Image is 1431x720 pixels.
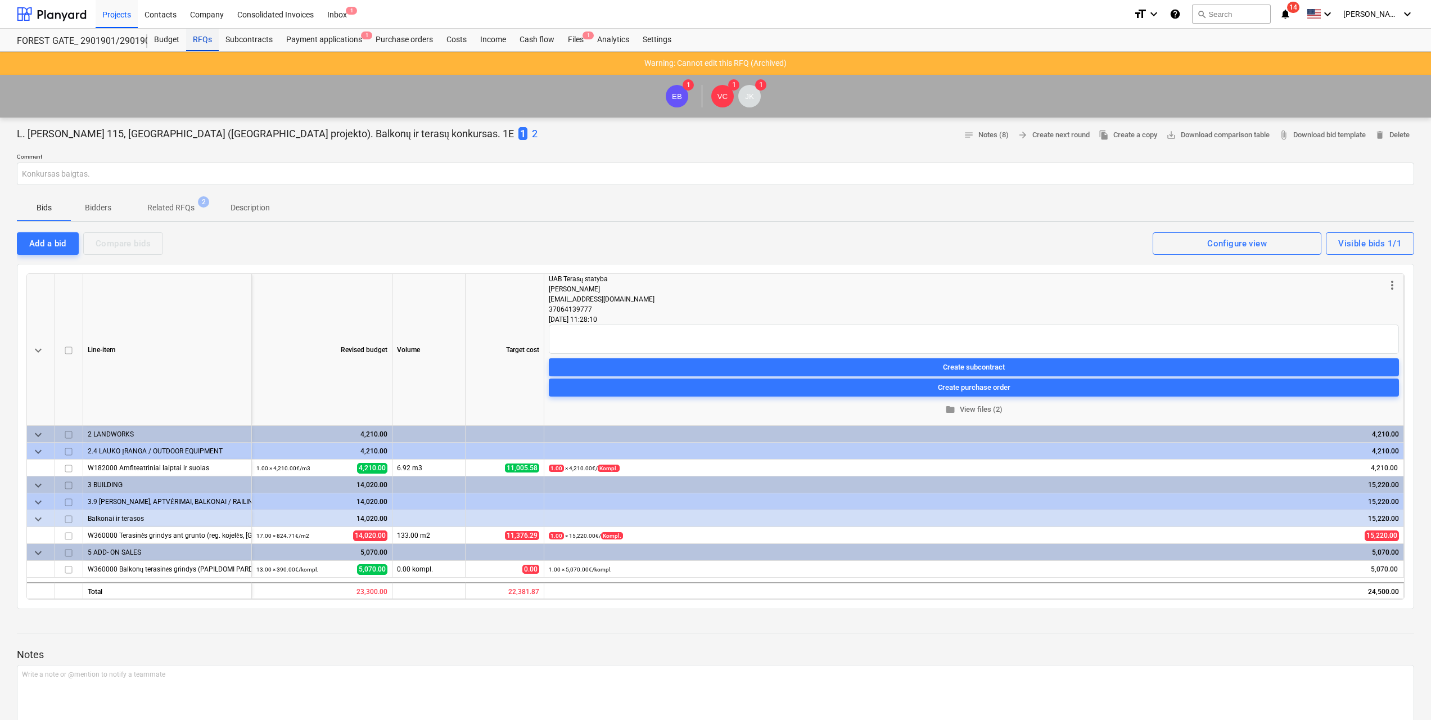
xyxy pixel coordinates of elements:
div: Create subcontract [943,361,1005,374]
div: 23,300.00 [252,582,392,599]
button: Create a copy [1094,127,1162,144]
i: keyboard_arrow_down [1401,7,1414,21]
span: 14 [1287,2,1299,13]
div: UAB Terasų statyba [549,274,1385,284]
div: Costs [440,29,473,51]
span: file_copy [1099,130,1109,140]
div: 6.92 m3 [392,460,466,476]
i: keyboard_arrow_down [1321,7,1334,21]
span: Download bid template [1279,129,1366,142]
div: [DATE] 11:28:10 [549,314,1399,325]
a: Download bid template [1274,127,1370,144]
span: View files (2) [553,403,1394,416]
div: Configure view [1207,236,1267,251]
a: RFQs [186,29,219,51]
p: Bidders [84,202,111,214]
span: Kompl. [598,465,620,472]
div: 5,070.00 [549,544,1399,561]
span: Kompl. [601,532,623,539]
span: 1 [583,31,594,39]
span: 11,376.29 [505,531,539,540]
span: 11,005.58 [505,463,539,472]
div: 15,220.00 [549,493,1399,510]
span: edit [549,464,558,473]
div: Revised budget [252,274,392,426]
span: edit [549,532,558,541]
div: 5,070.00 [256,544,387,561]
div: 15,220.00 [549,510,1399,527]
span: 1 [346,7,357,15]
a: Purchase orders [369,29,440,51]
span: 4,210.00 [1370,463,1399,473]
div: [PERSON_NAME] [549,284,1385,294]
div: 14,020.00 [256,476,387,493]
div: Visible bids 1/1 [1338,236,1402,251]
div: Balkonai ir terasos [88,510,247,526]
span: keyboard_arrow_down [31,344,45,357]
button: Delete [1370,127,1414,144]
button: Add a bid [17,232,79,255]
span: 0.00 [522,565,539,574]
p: Bids [30,202,57,214]
div: 24,500.00 [544,582,1404,599]
p: 2 [532,127,538,141]
a: Income [473,29,513,51]
span: [EMAIL_ADDRESS][DOMAIN_NAME] [549,295,654,303]
p: Warning: Cannot edit this RFQ (Archived) [644,57,787,69]
div: 2.4 LAUKO ĮRANGA / OUTDOOR EQUIPMENT [88,443,247,459]
a: Payment applications1 [279,29,369,51]
div: 133.00 m2 [392,527,466,544]
span: keyboard_arrow_down [31,445,45,458]
span: 1 [361,31,372,39]
span: 1 [755,79,766,91]
button: Configure view [1153,232,1321,255]
div: 4,210.00 [549,443,1399,460]
div: Payment applications [279,29,369,51]
button: Create next round [1013,127,1094,144]
div: Eimantas Balčiūnas [666,85,688,107]
span: 5,070.00 [357,564,387,575]
div: + [1399,553,1410,564]
div: 14,020.00 [256,493,387,510]
div: + [1399,519,1410,530]
div: Valentinas Cilcius [711,85,734,107]
div: Add a bid [29,236,66,251]
span: arrow_forward [1018,130,1028,140]
div: + [1399,452,1410,463]
div: 4,210.00 [256,443,387,460]
span: VC [717,92,728,101]
span: 2 [198,196,209,208]
button: Visible bids 1/1 [1326,232,1414,255]
button: 2 [532,127,538,141]
i: keyboard_arrow_down [1147,7,1161,21]
div: 14,020.00 [256,510,387,527]
div: Cash flow [513,29,561,51]
div: 4,210.00 [256,426,387,443]
span: Create a copy [1099,129,1157,142]
span: search [1197,10,1206,19]
div: Julius Karalius [738,85,761,107]
iframe: Chat Widget [1375,666,1431,720]
button: Create subcontract [549,358,1399,376]
span: 14,020.00 [353,530,387,541]
p: Comment [17,153,1414,163]
span: folder [945,404,955,415]
i: format_size [1134,7,1147,21]
button: 1 [518,127,527,141]
span: 15,220.00 [1365,530,1399,541]
button: Search [1192,4,1271,24]
span: 4,210.00 [357,463,387,474]
a: Budget [147,29,186,51]
span: save_alt [1166,130,1176,140]
div: 15,220.00 [549,476,1399,493]
span: notes [964,130,974,140]
div: 22,381.87 [466,582,544,599]
a: Subcontracts [219,29,279,51]
div: Analytics [590,29,636,51]
span: Create next round [1018,129,1090,142]
p: Related RFQs [147,202,195,214]
div: 4,210.00 [549,426,1399,443]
